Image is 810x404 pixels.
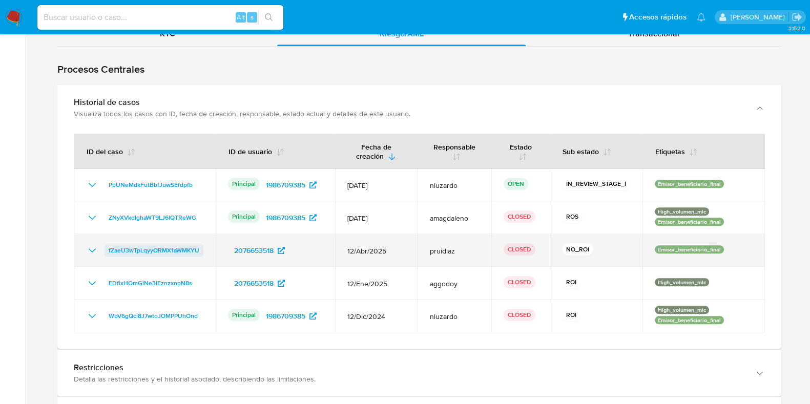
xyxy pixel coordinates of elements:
[258,10,279,25] button: search-icon
[237,12,245,22] span: Alt
[792,12,802,23] a: Salir
[629,12,687,23] span: Accesos rápidos
[730,12,788,22] p: camilafernanda.paredessaldano@mercadolibre.cl
[74,363,744,373] div: Restricciones
[74,374,744,384] div: Detalla las restricciones y el historial asociado, describiendo las limitaciones.
[251,12,254,22] span: s
[37,11,283,24] input: Buscar usuario o caso...
[697,13,705,22] a: Notificaciones
[788,24,805,32] span: 3.152.0
[57,63,781,76] h1: Procesos Centrales
[57,350,781,396] button: RestriccionesDetalla las restricciones y el historial asociado, describiendo las limitaciones.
